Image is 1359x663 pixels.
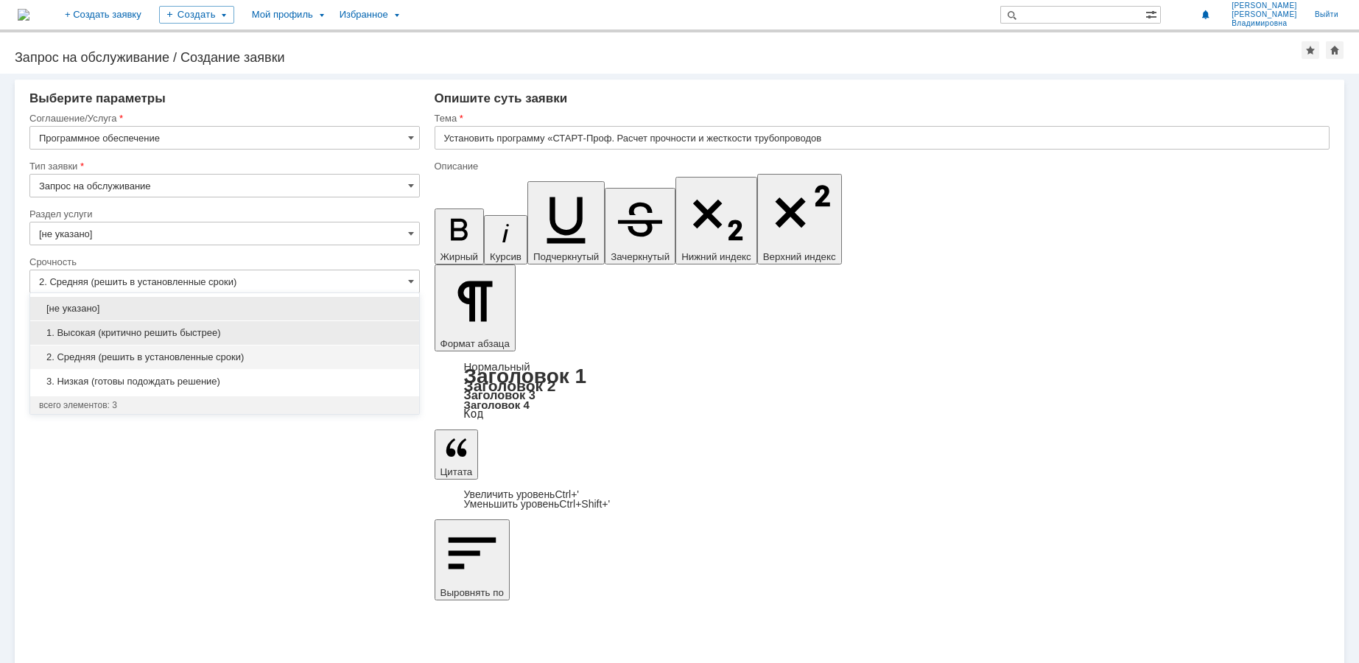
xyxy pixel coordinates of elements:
[159,6,234,24] div: Создать
[6,6,203,65] span: В связи с онлайн обучением и для дальнейшей возможности работы прошу установить программу «СТАРТ-...
[464,360,530,373] a: Нормальный
[611,251,670,262] span: Зачеркнутый
[464,399,530,411] a: Заголовок 4
[29,113,417,123] div: Соглашение/Услуга
[1302,41,1319,59] div: Добавить в избранное
[435,362,1330,419] div: Формат абзаца
[1232,10,1297,19] span: [PERSON_NAME]
[435,490,1330,509] div: Цитата
[484,215,527,264] button: Курсив
[18,9,29,21] img: logo
[39,376,410,387] span: 3. Низкая (готовы подождать решение)
[763,251,836,262] span: Верхний индекс
[533,251,599,262] span: Подчеркнутый
[490,251,522,262] span: Курсив
[15,50,1302,65] div: Запрос на обслуживание / Создание заявки
[29,91,166,105] span: Выберите параметры
[464,498,611,510] a: Decrease
[18,9,29,21] a: Перейти на домашнюю страницу
[681,251,751,262] span: Нижний индекс
[464,365,587,387] a: Заголовок 1
[1145,7,1160,21] span: Расширенный поиск
[435,519,510,600] button: Выровнять по
[464,388,535,401] a: Заголовок 3
[39,303,410,315] span: [не указано]
[757,174,842,264] button: Верхний индекс
[464,407,484,421] a: Код
[1326,41,1344,59] div: Сделать домашней страницей
[440,466,473,477] span: Цитата
[39,399,410,411] div: всего элементов: 3
[1232,1,1297,10] span: [PERSON_NAME]
[527,181,605,264] button: Подчеркнутый
[464,488,580,500] a: Increase
[440,338,510,349] span: Формат абзаца
[435,113,1327,123] div: Тема
[29,257,417,267] div: Срочность
[435,91,568,105] span: Опишите суть заявки
[435,208,485,264] button: Жирный
[559,498,610,510] span: Ctrl+Shift+'
[440,251,479,262] span: Жирный
[555,488,579,500] span: Ctrl+'
[605,188,675,264] button: Зачеркнутый
[464,377,556,394] a: Заголовок 2
[435,429,479,480] button: Цитата
[39,351,410,363] span: 2. Средняя (решить в установленные сроки)
[435,161,1327,171] div: Описание
[675,177,757,264] button: Нижний индекс
[39,327,410,339] span: 1. Высокая (критично решить быстрее)
[1232,19,1297,28] span: Владимировна
[435,264,516,351] button: Формат абзаца
[440,587,504,598] span: Выровнять по
[29,161,417,171] div: Тип заявки
[29,209,417,219] div: Раздел услуги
